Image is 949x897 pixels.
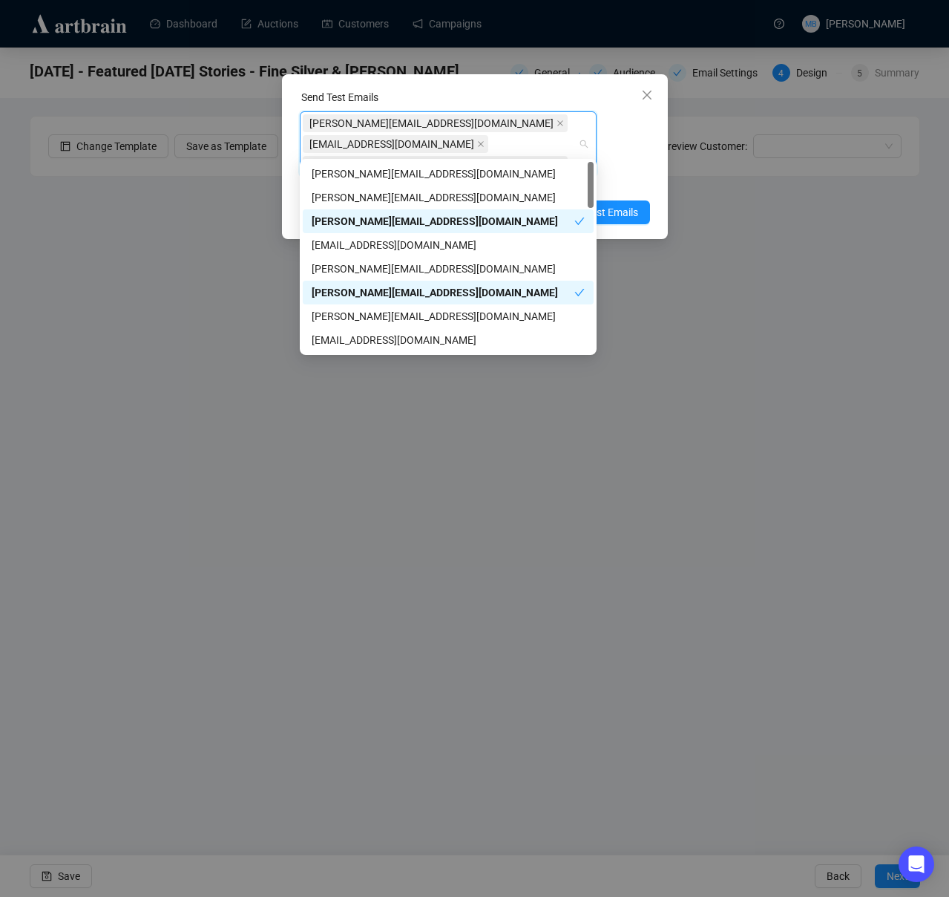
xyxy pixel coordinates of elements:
span: close [641,89,653,101]
span: [PERSON_NAME][EMAIL_ADDRESS][DOMAIN_NAME] [309,115,554,131]
div: [PERSON_NAME][EMAIL_ADDRESS][DOMAIN_NAME] [312,284,574,301]
div: holly@lelandlittle.com [303,209,594,233]
span: Send Test Emails [561,204,638,221]
button: Close [635,83,659,107]
div: [PERSON_NAME][EMAIL_ADDRESS][DOMAIN_NAME] [312,261,585,277]
div: robyn@lelandlittle.com [303,281,594,304]
div: jessi@lelandlittle.com [303,257,594,281]
span: holly@lelandlittle.com [303,156,568,174]
div: leland@lelandlittle.com [303,304,594,328]
span: [EMAIL_ADDRESS][DOMAIN_NAME] [309,136,474,152]
div: [PERSON_NAME][EMAIL_ADDRESS][DOMAIN_NAME] [312,189,585,206]
label: Send Test Emails [301,91,378,103]
span: muriah@lelandlittle.com [303,135,488,153]
div: [EMAIL_ADDRESS][DOMAIN_NAME] [312,332,585,348]
div: lian@lelandlittle.com [303,233,594,257]
div: mark@lelandlittle.com [303,328,594,352]
div: rebecca.e@artbrain.co [303,162,594,186]
span: check [574,287,585,298]
div: [EMAIL_ADDRESS][DOMAIN_NAME] [312,237,585,253]
div: Open Intercom Messenger [899,847,934,882]
span: close [477,140,485,148]
div: [PERSON_NAME][EMAIL_ADDRESS][DOMAIN_NAME] [312,166,585,182]
span: close [556,120,564,127]
div: neta.k@artbrain.co [303,186,594,209]
span: [PERSON_NAME][EMAIL_ADDRESS][DOMAIN_NAME] [309,157,554,173]
div: [PERSON_NAME][EMAIL_ADDRESS][DOMAIN_NAME] [312,308,585,324]
span: check [574,216,585,226]
span: robyn@lelandlittle.com [303,114,568,132]
div: [PERSON_NAME][EMAIL_ADDRESS][DOMAIN_NAME] [312,213,574,229]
